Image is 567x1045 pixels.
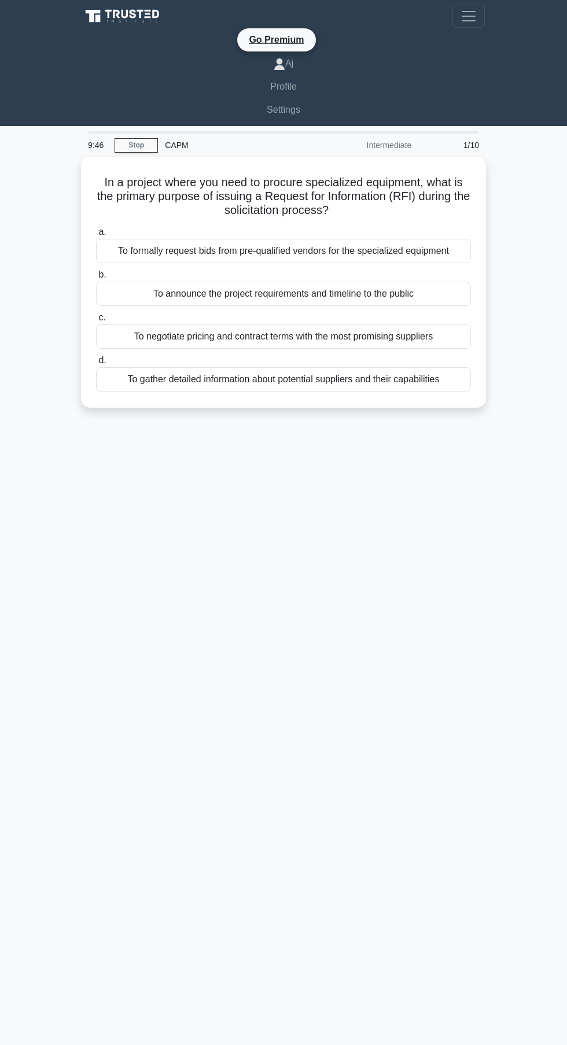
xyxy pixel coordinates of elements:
div: 9:46 [81,134,115,157]
div: CAPM [158,134,317,157]
a: Go Premium [242,32,311,47]
div: To negotiate pricing and contract terms with the most promising suppliers [96,324,471,349]
div: To formally request bids from pre-qualified vendors for the specialized equipment [96,239,471,263]
div: Intermediate [317,134,418,157]
div: 1/10 [418,134,486,157]
div: To announce the project requirements and timeline to the public [96,282,471,306]
button: Toggle navigation [452,5,485,28]
div: To gather detailed information about potential suppliers and their capabilities [96,367,471,392]
a: Aj [82,52,485,75]
a: Settings [82,98,485,121]
span: d. [98,355,106,365]
h5: In a project where you need to procure specialized equipment, what is the primary purpose of issu... [95,175,472,218]
a: Profile [82,75,485,98]
span: b. [98,269,106,279]
span: c. [98,312,105,322]
span: a. [98,227,106,237]
a: Stop [115,138,158,153]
